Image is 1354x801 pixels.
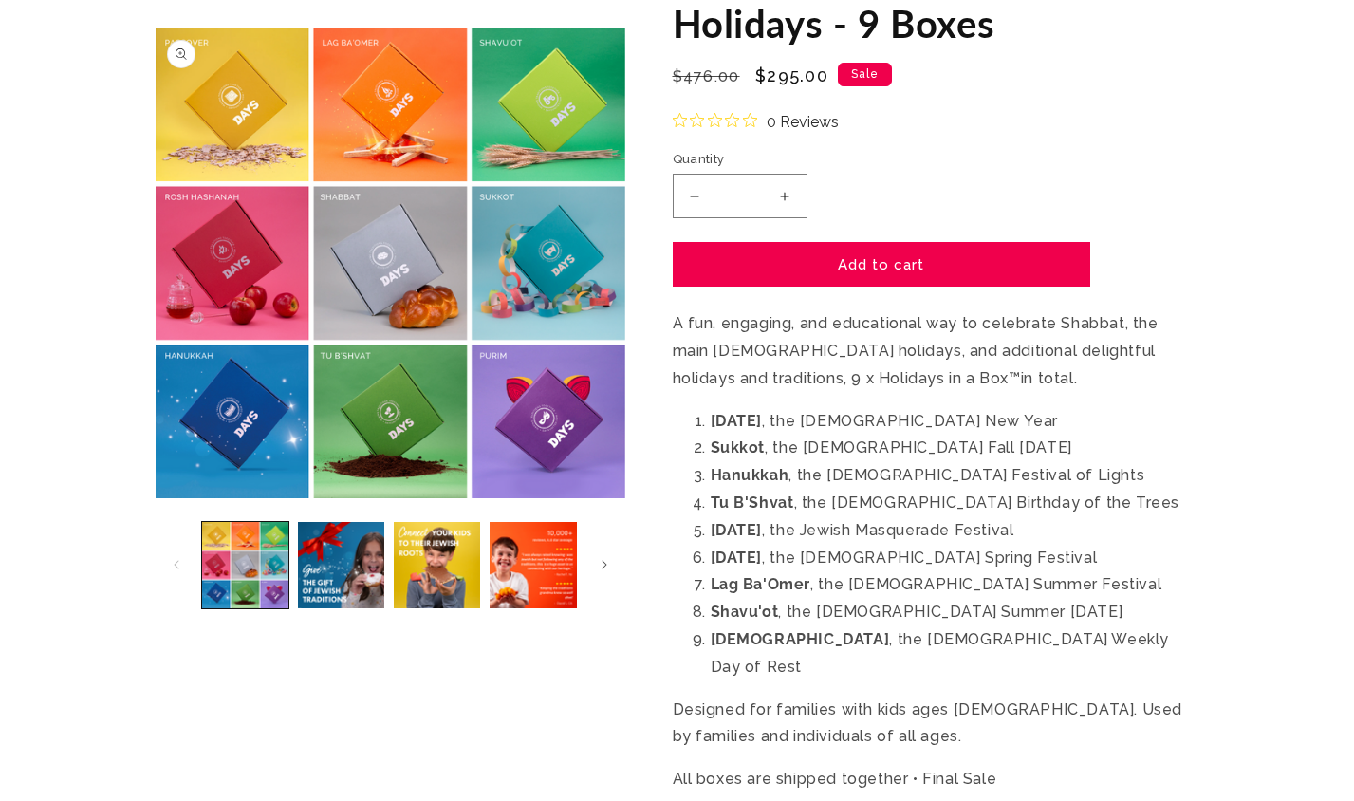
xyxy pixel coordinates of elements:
li: , the [DEMOGRAPHIC_DATA] Fall [DATE] [711,435,1199,462]
label: Quantity [673,150,1024,169]
p: All boxes are shipped together • Final Sale [673,766,1199,793]
s: $476.00 [673,65,740,88]
strong: Lag Ba'Omer [711,575,811,593]
button: Load image 1 in gallery view [202,522,288,608]
li: , the [DEMOGRAPHIC_DATA] Festival of Lights [711,462,1199,490]
strong: Tu B'Shvat [711,494,794,512]
strong: [DATE] [711,549,763,567]
button: Load image 4 in gallery view [490,522,576,608]
button: Rated 0 out of 5 stars from 0 reviews. Jump to reviews. [673,107,839,136]
span: 0 Reviews [767,107,839,136]
span: ™ [1009,369,1021,387]
li: , the [DEMOGRAPHIC_DATA] Weekly Day of Rest [711,626,1199,681]
p: Designed for families with kids ages [DEMOGRAPHIC_DATA]. Used by families and individuals of all ... [673,697,1199,752]
strong: Hanukkah [711,466,789,484]
media-gallery: Gallery Viewer [156,28,625,613]
strong: Shavu'ot [711,603,779,621]
button: Load image 3 in gallery view [394,522,480,608]
strong: [DEMOGRAPHIC_DATA] [711,630,890,648]
strong: Sukkot [711,438,766,456]
li: , the [DEMOGRAPHIC_DATA] Spring Festival [711,545,1199,572]
span: Sale [838,63,892,86]
button: Load image 2 in gallery view [298,522,384,608]
li: , the Jewish Masquerade Festival [711,517,1199,545]
li: , the [DEMOGRAPHIC_DATA] Birthday of the Trees [711,490,1199,517]
strong: [DATE] [711,412,763,430]
button: Slide right [584,545,625,587]
button: Add to cart [673,242,1090,287]
p: A fun, engaging, and educational way to celebrate Shabbat, the main [DEMOGRAPHIC_DATA] holidays, ... [673,310,1199,392]
li: , the [DEMOGRAPHIC_DATA] New Year [711,408,1199,436]
li: , the [DEMOGRAPHIC_DATA] Summer Festival [711,571,1199,599]
strong: [DATE] [711,521,763,539]
button: Slide left [156,545,197,587]
li: , the [DEMOGRAPHIC_DATA] Summer [DATE] [711,599,1199,626]
span: $295.00 [755,63,828,88]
